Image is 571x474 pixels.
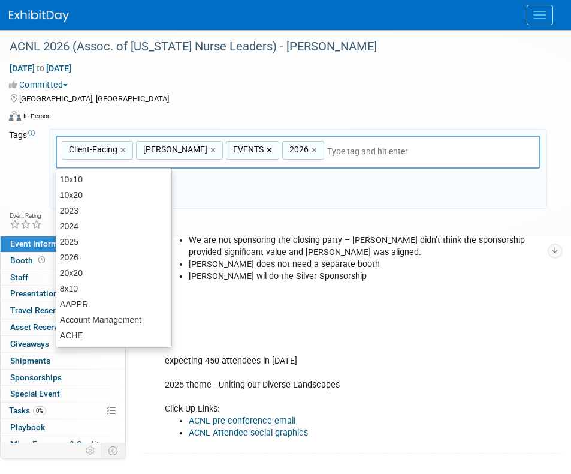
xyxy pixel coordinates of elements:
[189,416,295,426] a: ACNL pre-conference email
[9,406,46,415] span: Tasks
[56,172,171,187] div: 10x10
[10,239,77,248] span: Event Information
[1,370,125,386] a: Sponsorships
[189,259,533,271] li: [PERSON_NAME] does not need a separate booth
[10,389,60,398] span: Special Event
[56,218,171,234] div: 2024
[10,213,42,219] div: Event Rating
[10,256,47,265] span: Booth
[56,265,171,281] div: 20x20
[33,406,46,415] span: 0%
[9,79,72,91] button: Committed
[287,143,309,155] span: 2026
[5,36,547,58] div: ACNL 2026 (Assoc. of [US_STATE] Nurse Leaders) - [PERSON_NAME]
[56,312,171,328] div: Account Management
[35,64,46,73] span: to
[527,5,553,25] button: Menu
[10,356,50,365] span: Shipments
[67,143,117,155] span: Client-Facing
[10,289,62,298] span: Presentations
[9,63,72,74] span: [DATE] [DATE]
[1,269,125,286] a: Staff
[312,143,319,157] a: ×
[56,234,171,250] div: 2025
[189,271,533,283] li: [PERSON_NAME] wil do the Silver Sponsorship
[156,205,540,445] div: [DATE] - From the email chain, these were the decisions regarding ACNL Sponsorship for 2026: expe...
[56,296,171,312] div: AAPPR
[9,109,556,127] div: Event Format
[1,302,125,319] a: Travel Reservations
[9,129,38,209] td: Tags
[36,256,47,265] span: Booth not reserved yet
[10,422,45,432] span: Playbook
[56,343,171,359] div: Advisory Services
[1,253,125,269] a: Booth
[101,443,126,458] td: Toggle Event Tabs
[10,322,81,332] span: Asset Reservations
[56,250,171,265] div: 2026
[231,143,264,155] span: EVENTS
[9,111,21,121] img: Format-Inperson.png
[141,143,207,155] span: [PERSON_NAME]
[120,143,128,157] a: ×
[189,428,308,438] a: ACNL Attendee social graphics
[189,235,533,259] li: We are not sponsoring the closing party – [PERSON_NAME] didn’t think the sponsorship provided sig...
[56,203,171,218] div: 2023
[1,236,125,252] a: Event Information
[10,339,49,349] span: Giveaways
[23,112,51,121] div: In-Person
[267,143,274,157] a: ×
[1,336,125,352] a: Giveaways
[80,443,101,458] td: Personalize Event Tab Strip
[10,439,104,449] span: Misc. Expenses & Credits
[56,187,171,203] div: 10x20
[210,143,218,157] a: ×
[10,305,83,315] span: Travel Reservations
[1,386,125,402] a: Special Event
[1,286,125,302] a: Presentations
[1,353,125,369] a: Shipments
[56,328,171,343] div: ACHE
[56,281,171,296] div: 8x10
[9,10,69,22] img: ExhibitDay
[19,94,169,103] span: [GEOGRAPHIC_DATA], [GEOGRAPHIC_DATA]
[327,145,423,157] input: Type tag and hit enter
[10,272,28,282] span: Staff
[1,419,125,436] a: Playbook
[10,373,62,382] span: Sponsorships
[1,403,125,419] a: Tasks0%
[1,436,125,452] a: Misc. Expenses & Credits
[1,319,125,335] a: Asset Reservations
